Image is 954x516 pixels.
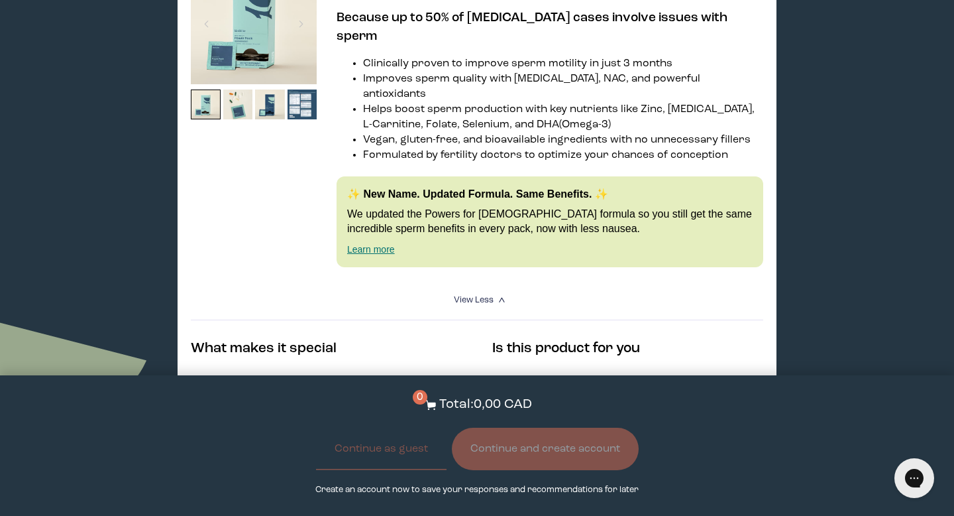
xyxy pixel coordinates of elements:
[363,56,763,72] li: Clinically proven to improve sperm motility in just 3 months
[347,188,608,200] strong: ✨ New Name. Updated Formula. Same Benefits. ✨
[363,72,763,102] li: Improves sperm quality with [MEDICAL_DATA], NAC, and powerful antioxidants
[413,390,427,405] span: 0
[452,428,639,470] button: Continue and create account
[363,102,763,133] li: Helps boost sperm production with key nutrients like Zinc, [MEDICAL_DATA], L-Carnitine, Folate, S...
[454,296,494,304] span: View Less
[888,454,941,503] iframe: Gorgias live chat messenger
[191,339,462,359] h4: What makes it special
[363,148,763,163] li: Formulated by fertility doctors to optimize your chances of conception
[337,9,763,46] h3: Because up to 50% of [MEDICAL_DATA] cases involve issues with sperm
[439,395,532,415] p: Total: 0,00 CAD
[191,90,221,119] img: thumbnail image
[347,244,395,255] a: Learn more
[223,90,253,119] img: thumbnail image
[347,207,753,237] p: We updated the Powers for [DEMOGRAPHIC_DATA] formula so you still get the same incredible sperm b...
[454,294,500,306] summary: View Less <
[492,339,764,359] h4: Is this product for you
[255,90,285,119] img: thumbnail image
[316,428,447,470] button: Continue as guest
[288,90,317,119] img: thumbnail image
[315,484,639,496] p: Create an account now to save your responses and recommendations for later
[363,133,763,148] li: Vegan, gluten-free, and bioavailable ingredients with no unnecessary fillers
[497,296,509,304] i: <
